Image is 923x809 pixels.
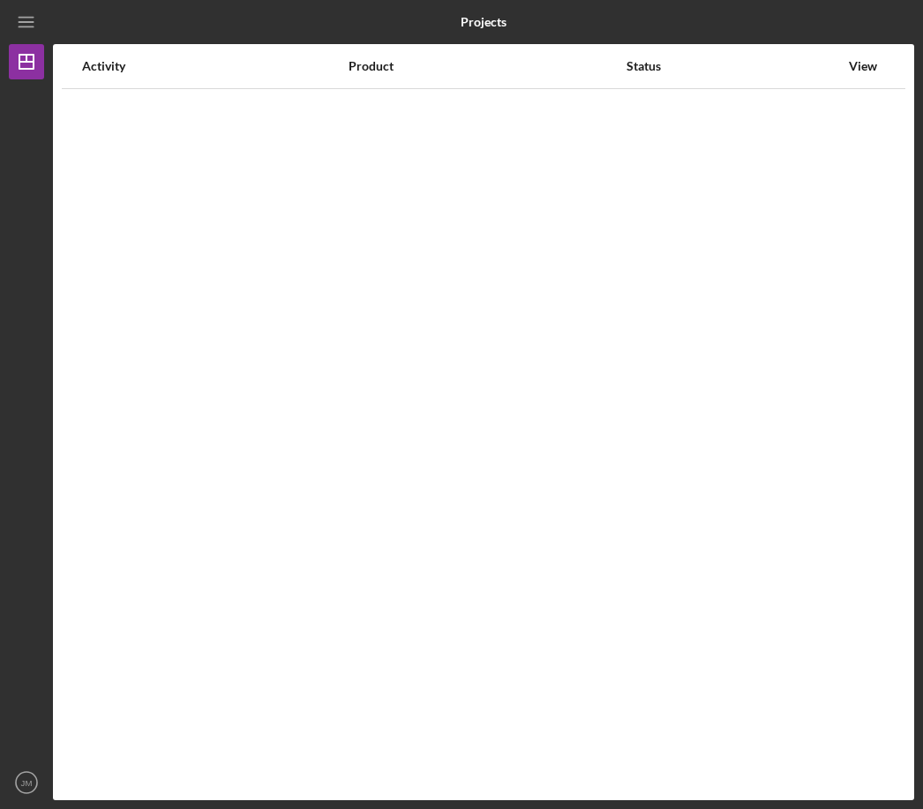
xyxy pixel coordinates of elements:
[841,59,885,73] div: View
[627,59,839,73] div: Status
[82,59,347,73] div: Activity
[9,765,44,800] button: JM
[349,59,624,73] div: Product
[461,15,507,29] b: Projects
[21,778,33,788] text: JM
